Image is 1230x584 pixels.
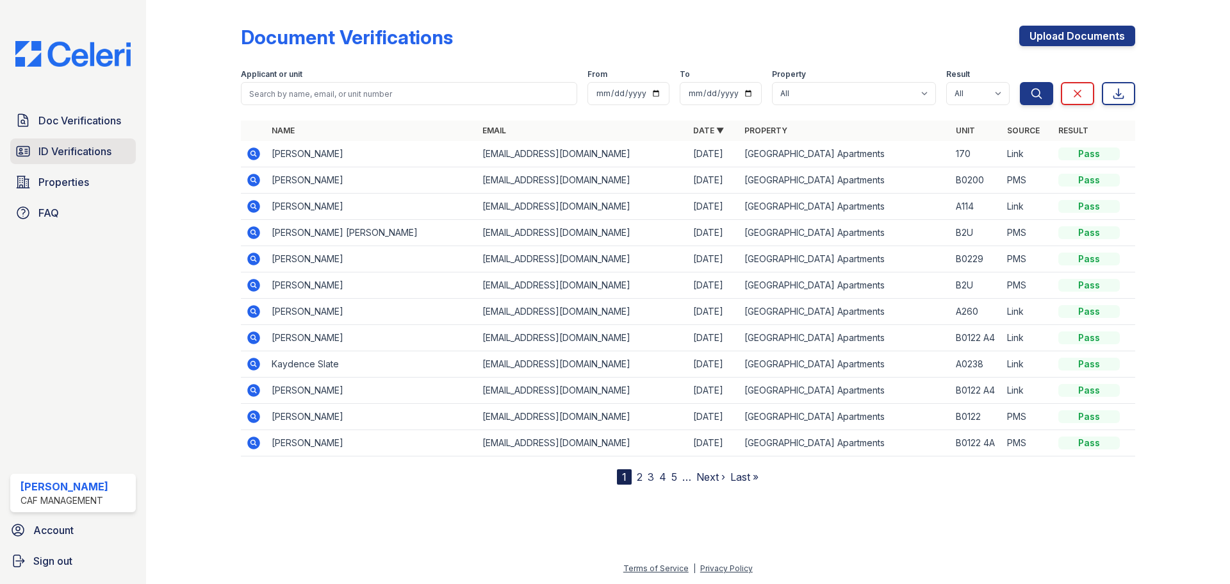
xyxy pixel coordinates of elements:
div: Document Verifications [241,26,453,49]
td: [EMAIL_ADDRESS][DOMAIN_NAME] [477,246,688,272]
a: FAQ [10,200,136,226]
td: Link [1002,351,1053,378]
td: [GEOGRAPHIC_DATA] Apartments [739,299,950,325]
div: Pass [1058,358,1120,371]
td: [DATE] [688,246,739,272]
td: [EMAIL_ADDRESS][DOMAIN_NAME] [477,351,688,378]
td: [GEOGRAPHIC_DATA] Apartments [739,325,950,351]
td: Link [1002,194,1053,220]
td: 170 [951,141,1002,167]
a: Doc Verifications [10,108,136,133]
label: Result [946,69,970,79]
input: Search by name, email, or unit number [241,82,577,105]
td: [DATE] [688,299,739,325]
td: [DATE] [688,220,739,246]
div: [PERSON_NAME] [20,479,108,494]
div: CAF Management [20,494,108,507]
td: [EMAIL_ADDRESS][DOMAIN_NAME] [477,325,688,351]
td: Link [1002,378,1053,404]
a: ID Verifications [10,138,136,164]
div: Pass [1058,253,1120,265]
td: PMS [1002,272,1053,299]
td: [DATE] [688,167,739,194]
td: [EMAIL_ADDRESS][DOMAIN_NAME] [477,141,688,167]
td: [DATE] [688,272,739,299]
td: Link [1002,299,1053,325]
div: Pass [1058,437,1120,449]
td: PMS [1002,167,1053,194]
span: FAQ [38,205,59,221]
span: Account [33,522,74,538]
td: [EMAIL_ADDRESS][DOMAIN_NAME] [477,430,688,456]
a: Next › [696,471,725,483]
td: [DATE] [688,194,739,220]
div: Pass [1058,305,1120,318]
td: [EMAIL_ADDRESS][DOMAIN_NAME] [477,167,688,194]
div: Pass [1058,200,1120,213]
td: [PERSON_NAME] [PERSON_NAME] [266,220,477,246]
td: [EMAIL_ADDRESS][DOMAIN_NAME] [477,272,688,299]
td: [EMAIL_ADDRESS][DOMAIN_NAME] [477,220,688,246]
td: [DATE] [688,351,739,378]
td: B2U [951,220,1002,246]
td: [DATE] [688,404,739,430]
td: [DATE] [688,430,739,456]
label: Property [772,69,806,79]
label: From [587,69,607,79]
td: [GEOGRAPHIC_DATA] Apartments [739,430,950,456]
div: Pass [1058,174,1120,187]
label: To [680,69,690,79]
td: B0229 [951,246,1002,272]
td: [GEOGRAPHIC_DATA] Apartments [739,141,950,167]
div: Pass [1058,410,1120,423]
td: B0122 A4 [951,378,1002,404]
td: B0122 4A [951,430,1002,456]
td: [PERSON_NAME] [266,299,477,325]
div: Pass [1058,331,1120,344]
a: 5 [671,471,677,483]
div: Pass [1058,279,1120,292]
td: [GEOGRAPHIC_DATA] Apartments [739,351,950,378]
td: B0200 [951,167,1002,194]
div: Pass [1058,147,1120,160]
a: Sign out [5,548,141,574]
td: [EMAIL_ADDRESS][DOMAIN_NAME] [477,299,688,325]
td: [GEOGRAPHIC_DATA] Apartments [739,220,950,246]
a: Unit [956,126,975,135]
td: [GEOGRAPHIC_DATA] Apartments [739,404,950,430]
td: B0122 A4 [951,325,1002,351]
span: ID Verifications [38,144,111,159]
a: Last » [730,471,758,483]
td: Link [1002,141,1053,167]
label: Applicant or unit [241,69,302,79]
div: 1 [617,469,632,485]
td: Link [1002,325,1053,351]
a: Email [482,126,506,135]
td: [PERSON_NAME] [266,404,477,430]
td: [PERSON_NAME] [266,325,477,351]
td: A0238 [951,351,1002,378]
td: [PERSON_NAME] [266,141,477,167]
a: Privacy Policy [700,563,753,573]
span: Doc Verifications [38,113,121,128]
td: A114 [951,194,1002,220]
td: PMS [1002,246,1053,272]
td: Kaydence Slate [266,351,477,378]
td: [PERSON_NAME] [266,167,477,194]
a: Source [1007,126,1040,135]
td: B0122 [951,404,1002,430]
td: [GEOGRAPHIC_DATA] Apartments [739,246,950,272]
td: PMS [1002,220,1053,246]
a: Result [1058,126,1088,135]
td: B2U [951,272,1002,299]
td: [EMAIL_ADDRESS][DOMAIN_NAME] [477,404,688,430]
span: Sign out [33,553,72,569]
td: [EMAIL_ADDRESS][DOMAIN_NAME] [477,378,688,404]
img: CE_Logo_Blue-a8612792a0a2168367f1c8372b55b34899dd931a85d93a1a3d3e32e68fde9ad4.png [5,41,141,67]
a: 3 [648,471,654,483]
a: Upload Documents [1019,26,1135,46]
td: PMS [1002,404,1053,430]
td: [EMAIL_ADDRESS][DOMAIN_NAME] [477,194,688,220]
td: A260 [951,299,1002,325]
span: … [682,469,691,485]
